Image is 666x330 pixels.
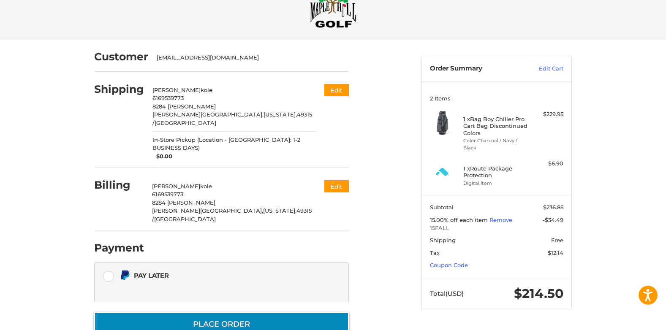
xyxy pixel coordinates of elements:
[530,110,563,119] div: $229.95
[543,216,563,223] span: -$34.49
[152,103,216,110] span: 8284 [PERSON_NAME]
[430,224,563,233] span: 15FALL
[200,183,212,189] span: kole
[201,87,212,93] span: kole
[157,54,341,62] div: [EMAIL_ADDRESS][DOMAIN_NAME]
[94,179,144,192] h2: Billing
[324,180,349,192] button: Edit
[152,152,173,161] span: $0.00
[152,183,200,189] span: [PERSON_NAME]
[543,204,563,211] span: $236.85
[152,95,184,101] span: 6169539773
[489,216,512,223] a: Remove
[94,83,144,96] h2: Shipping
[463,137,528,151] li: Color Charcoal / Navy / Black
[154,216,216,222] span: [GEOGRAPHIC_DATA]
[152,87,201,93] span: [PERSON_NAME]
[152,191,183,197] span: 6169539773
[430,249,440,256] span: Tax
[430,204,454,211] span: Subtotal
[152,136,316,152] span: In-Store Pickup (Location - [GEOGRAPHIC_DATA]: 1-2 BUSINESS DAYS)
[152,111,312,126] span: 49315 /
[120,270,130,281] img: Pay Later icon
[530,160,563,168] div: $6.90
[430,216,489,223] span: 15.00% off each item
[430,65,521,73] h3: Order Summary
[430,237,456,243] span: Shipping
[551,237,563,243] span: Free
[94,241,144,254] h2: Payment
[548,249,563,256] span: $12.14
[94,50,148,63] h2: Customer
[463,180,528,187] li: Digital Item
[521,65,563,73] a: Edit Cart
[430,289,464,298] span: Total (USD)
[324,84,349,96] button: Edit
[152,199,215,206] span: 8284 [PERSON_NAME]
[152,207,312,222] span: 49315 /
[152,207,263,214] span: [PERSON_NAME][GEOGRAPHIC_DATA],
[134,268,296,282] div: Pay Later
[430,95,563,102] h3: 2 Items
[155,119,216,126] span: [GEOGRAPHIC_DATA]
[120,284,296,292] iframe: PayPal Message 1
[463,165,528,179] h4: 1 x Route Package Protection
[430,262,468,268] a: Coupon Code
[463,116,528,136] h4: 1 x Bag Boy Chiller Pro Cart Bag Discontinued Colors
[263,207,296,214] span: [US_STATE],
[264,111,297,118] span: [US_STATE],
[152,111,264,118] span: [PERSON_NAME][GEOGRAPHIC_DATA],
